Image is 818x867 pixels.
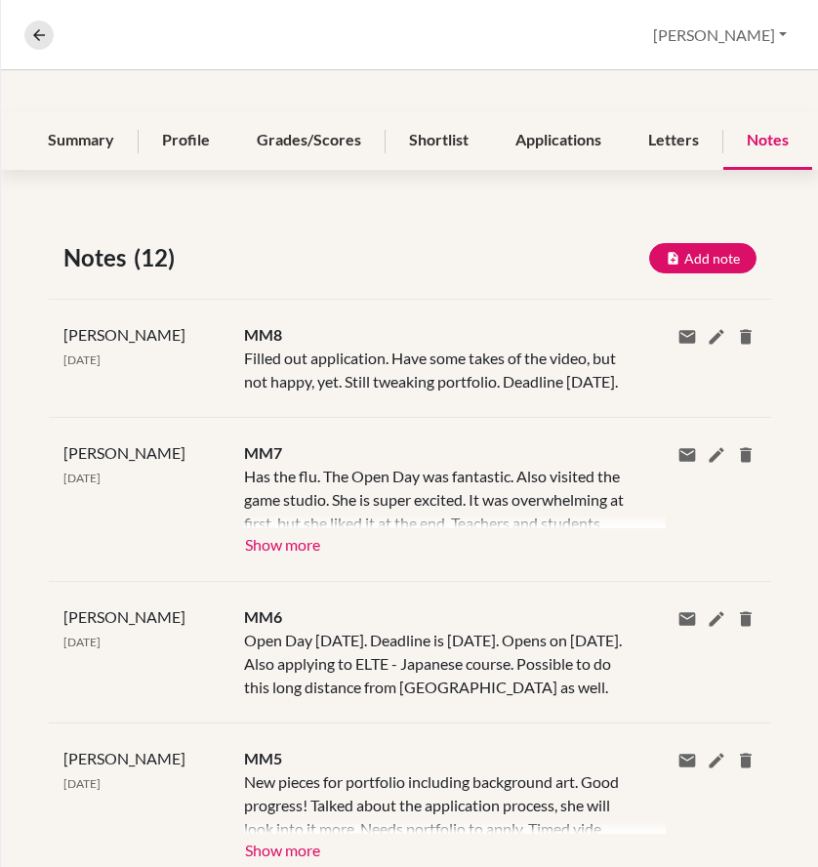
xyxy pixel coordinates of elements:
[229,323,651,393] div: Filled out application. Have some takes of the video, but not happy, yet. Still tweaking portfoli...
[134,240,183,275] span: (12)
[649,243,757,273] button: Add note
[24,112,138,170] div: Summary
[63,635,101,649] span: [DATE]
[723,112,812,170] div: Notes
[625,112,722,170] div: Letters
[244,834,321,863] button: Show more
[63,352,101,367] span: [DATE]
[63,749,185,767] span: [PERSON_NAME]
[386,112,492,170] div: Shortlist
[139,112,233,170] div: Profile
[244,607,282,626] span: MM6
[244,325,282,344] span: MM8
[63,776,101,791] span: [DATE]
[229,605,651,699] div: Open Day [DATE]. Deadline is [DATE]. Opens on [DATE]. Also applying to ELTE - Japanese course. Po...
[63,240,134,275] span: Notes
[63,443,185,462] span: [PERSON_NAME]
[233,112,385,170] div: Grades/Scores
[244,528,321,557] button: Show more
[244,443,282,462] span: MM7
[63,607,185,626] span: [PERSON_NAME]
[492,112,625,170] div: Applications
[63,325,185,344] span: [PERSON_NAME]
[244,749,282,767] span: MM5
[244,465,636,528] div: Has the flu. The Open Day was fantastic. Also visited the game studio. She is super excited. It w...
[644,17,796,54] button: [PERSON_NAME]
[244,770,636,834] div: New pieces for portfolio including background art. Good progress! Talked about the application pr...
[63,471,101,485] span: [DATE]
